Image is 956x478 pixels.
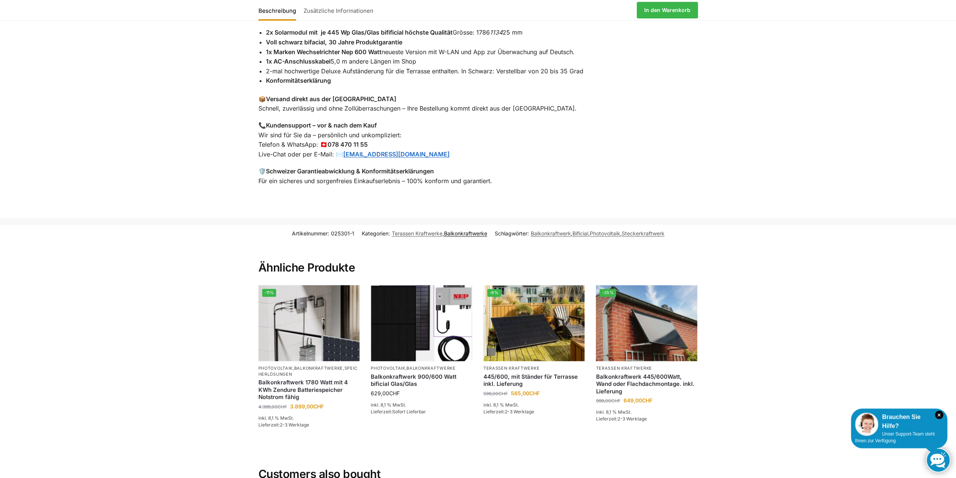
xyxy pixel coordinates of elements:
li: Grösse: 1786 25 mm [266,28,698,38]
p: , , [258,366,360,377]
strong: Versand direkt aus der [GEOGRAPHIC_DATA] [266,95,396,103]
bdi: 599,00 [483,391,508,396]
span: 2-3 Werktage [280,422,309,428]
p: inkl. 8,1 % MwSt. [371,402,472,408]
a: Terassen Kraftwerke [596,366,652,371]
a: Balkonkraftwerk 1780 Watt mit 4 KWh Zendure Batteriespeicher Notstrom fähig [258,379,360,401]
li: neueste Version mit W-LAN und App zur Überwachung auf Deutsch. [266,47,698,57]
p: 📦 Schnell, zuverlässig und ohne Zollüberraschungen – Ihre Bestellung kommt direkt aus der [GEOGRA... [258,94,698,114]
span: CHF [389,390,400,396]
span: 2-3 Werktage [505,409,534,414]
p: 📞 Wir sind für Sie da – persönlich und unkompliziert: Telefon & WhatsApp: 🇨🇭 Live-Chat oder per E... [258,121,698,159]
a: Terassen Kraftwerke [392,230,443,237]
a: -35%Wandbefestigung Solarmodul [596,285,697,361]
a: Photovoltaik [590,230,620,237]
h2: Ähnliche Produkte [258,243,698,275]
span: CHF [611,398,620,404]
span: CHF [313,403,324,410]
a: -11%Zendure-solar-flow-Batteriespeicher für Balkonkraftwerke [258,285,360,361]
strong: Konformitätserklärung [266,77,331,84]
li: 2-mal hochwertige Deluxe Aufständerung für die Terrasse enthalten. In Schwarz: Verstellbar von 20... [266,67,698,76]
img: Solar Panel im edlen Schwarz mit Ständer [483,285,585,361]
span: CHF [498,391,508,396]
img: Bificiales Hochleistungsmodul [371,285,472,361]
img: Wandbefestigung Solarmodul [596,285,697,361]
span: Lieferzeit: [483,409,534,414]
span: CHF [278,404,287,410]
strong: 1x Marken Wechselrichter Nep 600 Watt [266,48,382,56]
span: 2-3 Werktage [617,416,646,422]
bdi: 629,00 [371,390,400,396]
a: Balkonkraftwerk 900/600 Watt bificial Glas/Glas [371,373,472,388]
a: Balkonkraftwerke [406,366,455,371]
p: inkl. 8,1 % MwSt. [258,415,360,422]
span: Unser Support-Team steht Ihnen zur Verfügung [855,431,935,443]
a: Photovoltaik [371,366,405,371]
a: Photovoltaik [258,366,293,371]
a: 445/600, mit Ständer für Terrasse inkl. Lieferung [483,373,585,388]
em: 1134 [490,29,503,36]
span: Kategorien: , [362,229,487,237]
img: Customer service [855,413,878,436]
p: , [371,366,472,371]
div: Brauchen Sie Hilfe? [855,413,943,431]
span: Schlagwörter: , , , [495,229,665,237]
span: Artikelnummer: [292,229,354,237]
span: 025301-1 [331,230,354,237]
span: Lieferzeit: [371,409,426,414]
strong: 30 Jahre Produktgarantie [329,38,402,46]
a: Speicherlösungen [258,366,358,376]
strong: Kundensupport – vor & nach dem Kauf [266,121,377,129]
span: Lieferzeit: [596,416,646,422]
a: Bificial [572,230,588,237]
p: 🛡️ Für ein sicheres und sorgenfreies Einkaufserlebnis – 100% konform und garantiert. [258,167,698,186]
bdi: 4.399,00 [258,404,287,410]
p: inkl. 8,1 % MwSt. [483,402,585,408]
a: Balkonkraftwerk 445/600Watt, Wand oder Flachdachmontage. inkl. Lieferung [596,373,697,395]
i: Schließen [935,411,943,419]
bdi: 3.899,00 [290,403,324,410]
strong: 078 470 11 55 [328,141,368,148]
p: inkl. 8,1 % MwSt. [596,409,697,416]
a: Steckerkraftwerk [622,230,665,237]
bdi: 565,00 [511,390,540,396]
strong: 1x AC-Anschlusskabel [266,58,331,65]
a: Terassen Kraftwerke [483,366,539,371]
span: Sofort Lieferbar [392,409,426,414]
a: Balkonkraftwerk [531,230,571,237]
li: 5,0 m andere Längen im Shop [266,57,698,67]
a: -6%Solar Panel im edlen Schwarz mit Ständer [483,285,585,361]
span: CHF [642,397,652,404]
span: CHF [529,390,540,396]
strong: Schweizer Garantieabwicklung & Konformitätserklärungen [266,167,434,175]
bdi: 649,00 [623,397,652,404]
bdi: 999,00 [596,398,620,404]
span: Lieferzeit: [258,422,309,428]
img: Zendure-solar-flow-Batteriespeicher für Balkonkraftwerke [258,285,360,361]
strong: Voll schwarz bifacial, [266,38,327,46]
a: Balkonkraftwerke [444,230,487,237]
a: [EMAIL_ADDRESS][DOMAIN_NAME] [343,150,450,158]
strong: 2x Solarmodul mit je 445 Wp Glas/Glas bifificial höchste Qualität [266,29,453,36]
a: Balkonkraftwerke [294,366,343,371]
